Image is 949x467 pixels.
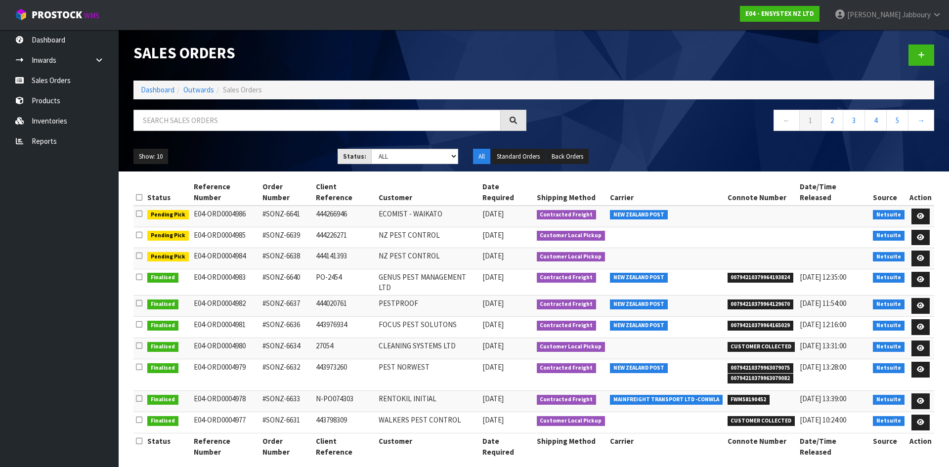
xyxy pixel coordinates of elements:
[183,85,214,94] a: Outwards
[908,110,934,131] a: →
[537,231,605,241] span: Customer Local Pickup
[376,433,480,460] th: Customer
[84,11,99,20] small: WMS
[191,179,260,206] th: Reference Number
[800,362,846,372] span: [DATE] 13:28:00
[745,9,814,18] strong: E04 - ENSYSTEX NZ LTD
[376,338,480,359] td: CLEANING SYSTEMS LTD
[799,110,821,131] a: 1
[376,248,480,269] td: NZ PEST CONTROL
[32,8,82,21] span: ProStock
[191,227,260,248] td: E04-ORD0004985
[873,231,905,241] span: Netsuite
[482,251,504,260] span: [DATE]
[800,415,846,425] span: [DATE] 10:24:00
[873,416,905,426] span: Netsuite
[607,433,725,460] th: Carrier
[147,342,178,352] span: Finalised
[902,10,931,19] span: Jabboury
[491,149,545,165] button: Standard Orders
[376,359,480,391] td: PEST NORWEST
[147,273,178,283] span: Finalised
[537,210,597,220] span: Contracted Freight
[260,296,313,317] td: #SONZ-6637
[482,415,504,425] span: [DATE]
[191,296,260,317] td: E04-ORD0004982
[260,433,313,460] th: Order Number
[133,149,168,165] button: Show: 10
[800,394,846,403] span: [DATE] 13:39:00
[907,433,934,460] th: Action
[797,433,870,460] th: Date/Time Released
[480,179,534,206] th: Date Required
[191,248,260,269] td: E04-ORD0004984
[191,338,260,359] td: E04-ORD0004980
[313,391,376,412] td: N-PO074303
[482,320,504,329] span: [DATE]
[376,206,480,227] td: ECOMIST - WAIKATO
[191,391,260,412] td: E04-ORD0004978
[313,317,376,338] td: 443976934
[800,320,846,329] span: [DATE] 12:16:00
[610,273,668,283] span: NEW ZEALAND POST
[260,227,313,248] td: #SONZ-6639
[223,85,262,94] span: Sales Orders
[376,412,480,433] td: WALKERS PEST CONTROL
[870,433,907,460] th: Source
[313,227,376,248] td: 444226271
[313,269,376,296] td: PO-2454
[260,269,313,296] td: #SONZ-6640
[610,299,668,309] span: NEW ZEALAND POST
[873,321,905,331] span: Netsuite
[141,85,174,94] a: Dashboard
[191,206,260,227] td: E04-ORD0004986
[313,206,376,227] td: 444266946
[843,110,865,131] a: 3
[821,110,843,131] a: 2
[800,341,846,350] span: [DATE] 13:31:00
[147,299,178,309] span: Finalised
[873,252,905,262] span: Netsuite
[147,416,178,426] span: Finalised
[800,298,846,308] span: [DATE] 11:54:00
[260,359,313,391] td: #SONZ-6632
[610,321,668,331] span: NEW ZEALAND POST
[376,227,480,248] td: NZ PEST CONTROL
[482,341,504,350] span: [DATE]
[534,433,608,460] th: Shipping Method
[482,272,504,282] span: [DATE]
[537,252,605,262] span: Customer Local Pickup
[728,363,794,373] span: 00794210379963079075
[725,433,798,460] th: Connote Number
[260,248,313,269] td: #SONZ-6638
[147,252,189,262] span: Pending Pick
[864,110,887,131] a: 4
[482,230,504,240] span: [DATE]
[728,395,770,405] span: FWM58190452
[260,391,313,412] td: #SONZ-6633
[482,209,504,218] span: [DATE]
[797,179,870,206] th: Date/Time Released
[260,317,313,338] td: #SONZ-6636
[15,8,27,21] img: cube-alt.png
[537,273,597,283] span: Contracted Freight
[260,206,313,227] td: #SONZ-6641
[873,299,905,309] span: Netsuite
[133,44,526,61] h1: Sales Orders
[728,273,794,283] span: 00794210379964193824
[482,298,504,308] span: [DATE]
[133,110,501,131] input: Search sales orders
[847,10,901,19] span: [PERSON_NAME]
[534,179,608,206] th: Shipping Method
[728,342,795,352] span: CUSTOMER COLLECTED
[728,321,794,331] span: 00794210379964165029
[546,149,589,165] button: Back Orders
[537,395,597,405] span: Contracted Freight
[728,416,795,426] span: CUSTOMER COLLECTED
[376,296,480,317] td: PESTPROOF
[480,433,534,460] th: Date Required
[191,317,260,338] td: E04-ORD0004981
[774,110,800,131] a: ←
[147,395,178,405] span: Finalised
[313,338,376,359] td: 27054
